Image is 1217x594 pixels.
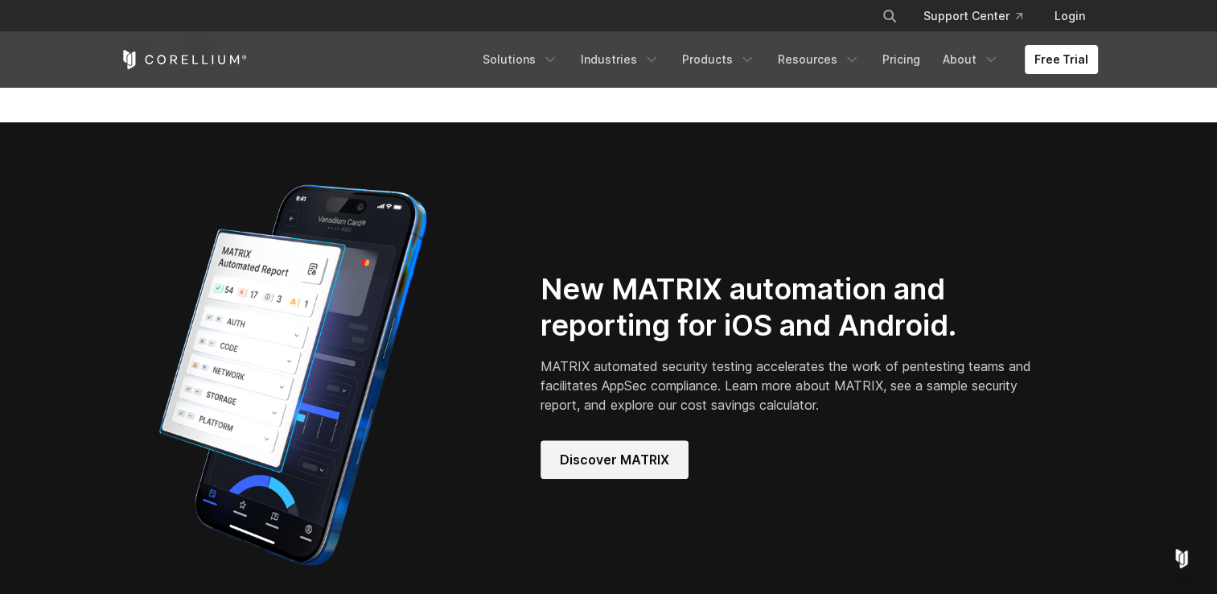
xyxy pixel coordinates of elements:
h2: New MATRIX automation and reporting for iOS and Android. [541,271,1037,344]
a: Discover MATRIX [541,440,689,479]
a: Free Trial [1025,45,1098,74]
div: Navigation Menu [473,45,1098,74]
a: Support Center [911,2,1035,31]
img: Corellium_MATRIX_Hero_1_1x [120,174,466,576]
span: Discover MATRIX [560,450,669,469]
a: Pricing [873,45,930,74]
button: Search [875,2,904,31]
div: Navigation Menu [862,2,1098,31]
a: Industries [571,45,669,74]
p: MATRIX automated security testing accelerates the work of pentesting teams and facilitates AppSec... [541,357,1037,415]
a: Solutions [473,45,568,74]
a: Login [1042,2,1098,31]
div: Open Intercom Messenger [1162,539,1201,578]
a: Products [672,45,765,74]
a: About [933,45,1009,74]
a: Resources [768,45,870,74]
a: Corellium Home [120,50,248,69]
